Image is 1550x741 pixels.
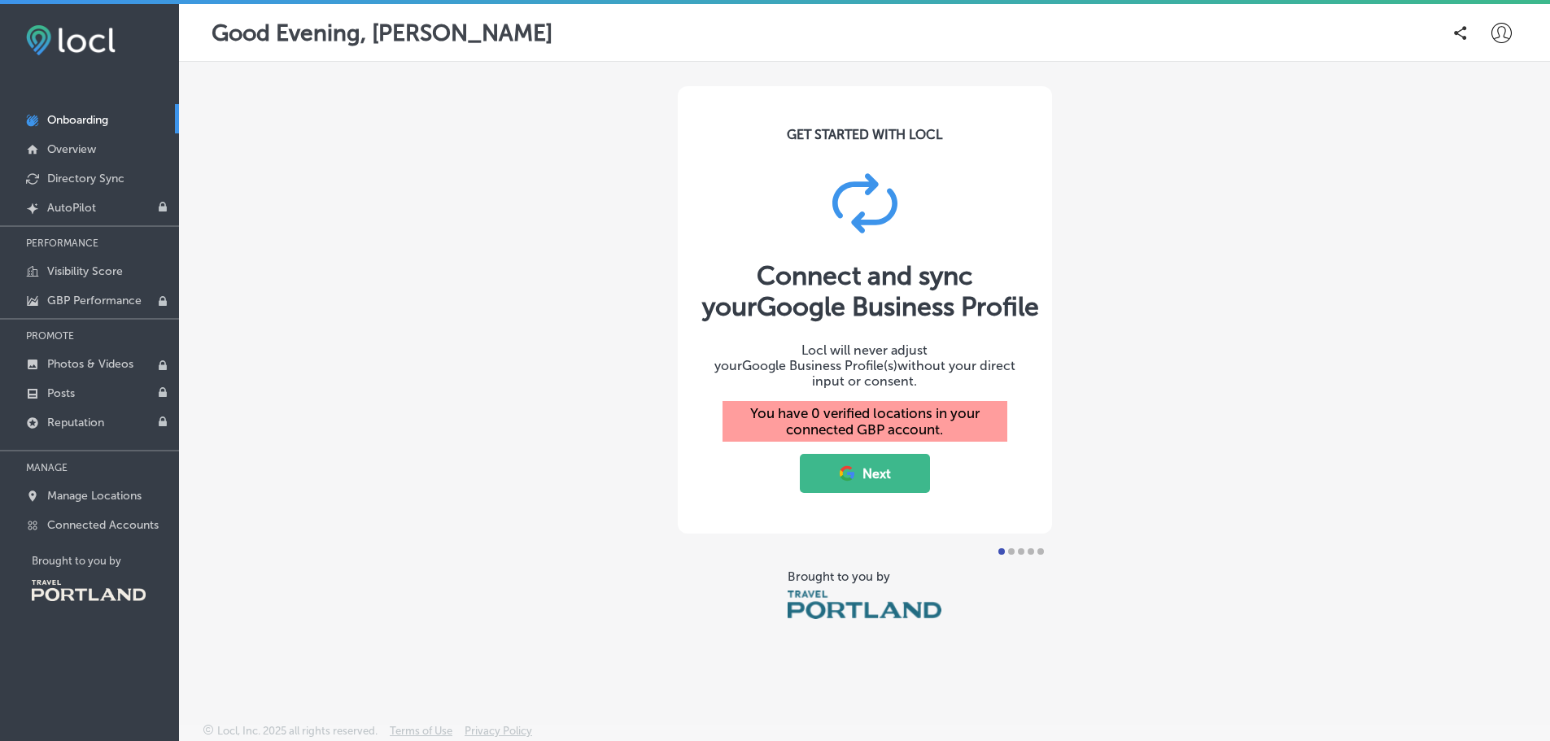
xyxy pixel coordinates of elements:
p: Brought to you by [32,555,179,567]
img: Travel Portland [32,580,146,601]
p: Manage Locations [47,489,142,503]
p: Connected Accounts [47,518,159,532]
p: AutoPilot [47,201,96,215]
p: Visibility Score [47,264,123,278]
img: Travel Portland [788,591,941,619]
p: Good Evening, [PERSON_NAME] [212,20,552,46]
p: Onboarding [47,113,108,127]
p: Directory Sync [47,172,124,185]
span: Google Business Profile [757,291,1039,322]
p: GBP Performance [47,294,142,307]
p: Overview [47,142,96,156]
div: Connect and sync your [702,260,1028,322]
div: Brought to you by [788,569,941,584]
button: Next [800,454,930,493]
div: You have 0 verified locations in your connected GBP account. [723,401,1007,442]
p: Posts [47,386,75,400]
span: Google Business Profile(s) [742,358,897,373]
p: Photos & Videos [47,357,133,371]
div: GET STARTED WITH LOCL [787,127,942,142]
p: Locl, Inc. 2025 all rights reserved. [217,725,378,737]
div: Locl will never adjust your without your direct input or consent. [702,342,1028,389]
p: Reputation [47,416,104,429]
img: fda3e92497d09a02dc62c9cd864e3231.png [26,25,116,55]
